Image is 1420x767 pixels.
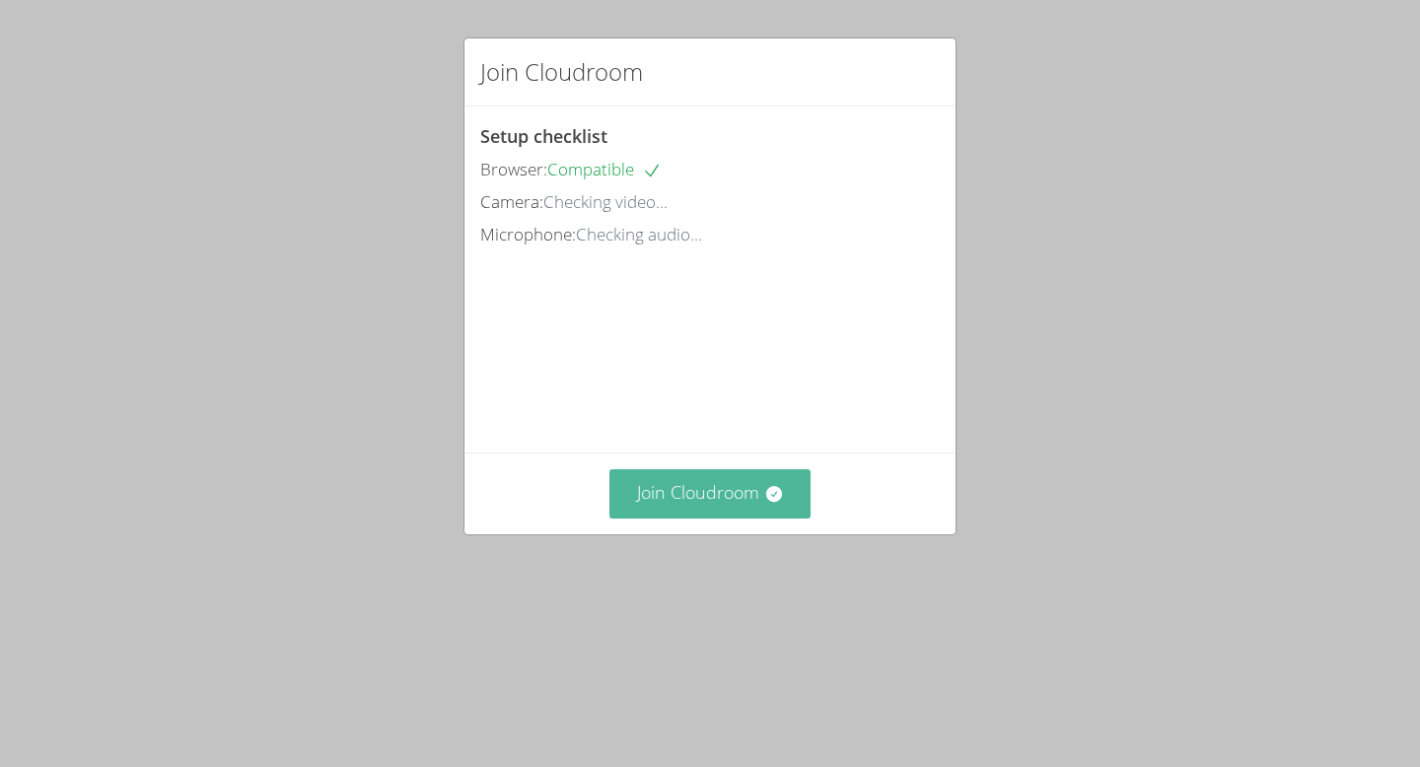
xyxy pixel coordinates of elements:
h2: Join Cloudroom [480,54,643,90]
button: Join Cloudroom [609,469,812,518]
span: Checking video... [543,190,668,213]
span: Checking audio... [576,223,702,245]
span: Browser: [480,158,547,180]
span: Camera: [480,190,543,213]
span: Microphone: [480,223,576,245]
span: Setup checklist [480,124,607,148]
span: Compatible [547,158,662,180]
